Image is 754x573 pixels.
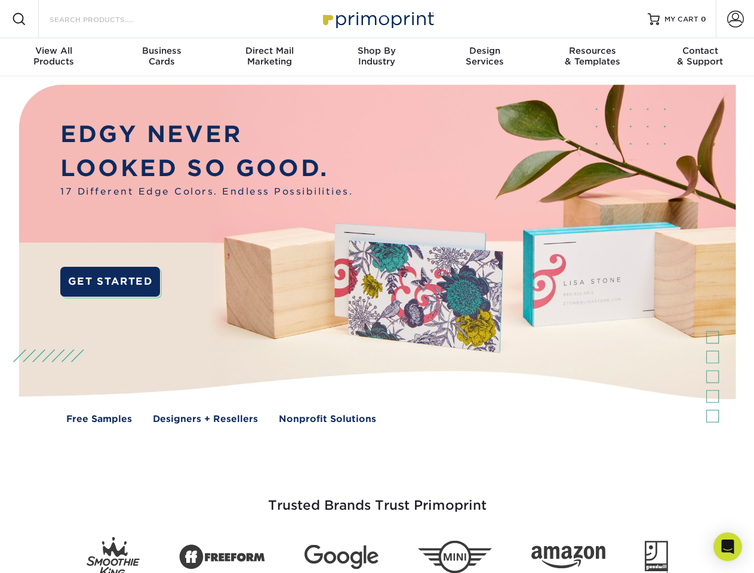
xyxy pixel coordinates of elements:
span: Design [431,45,538,56]
span: 0 [701,15,706,23]
img: Amazon [531,546,605,569]
input: SEARCH PRODUCTS..... [48,12,165,26]
img: Google [304,545,378,569]
a: Nonprofit Solutions [279,412,376,426]
span: Business [107,45,215,56]
p: LOOKED SO GOOD. [60,152,353,186]
a: BusinessCards [107,38,215,76]
div: Services [431,45,538,67]
a: GET STARTED [60,267,160,297]
span: Direct Mail [216,45,323,56]
div: & Templates [538,45,646,67]
span: Contact [647,45,754,56]
p: EDGY NEVER [60,118,353,152]
span: Resources [538,45,646,56]
img: Goodwill [645,541,668,573]
span: MY CART [664,14,698,24]
span: Shop By [323,45,430,56]
div: Marketing [216,45,323,67]
a: Designers + Resellers [153,412,258,426]
a: Direct MailMarketing [216,38,323,76]
a: Free Samples [66,412,132,426]
a: Shop ByIndustry [323,38,430,76]
div: Cards [107,45,215,67]
a: Contact& Support [647,38,754,76]
div: & Support [647,45,754,67]
a: DesignServices [431,38,538,76]
div: Open Intercom Messenger [713,532,742,561]
span: 17 Different Edge Colors. Endless Possibilities. [60,185,353,199]
h3: Trusted Brands Trust Primoprint [28,469,727,528]
div: Industry [323,45,430,67]
img: Primoprint [318,6,437,32]
a: Resources& Templates [538,38,646,76]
